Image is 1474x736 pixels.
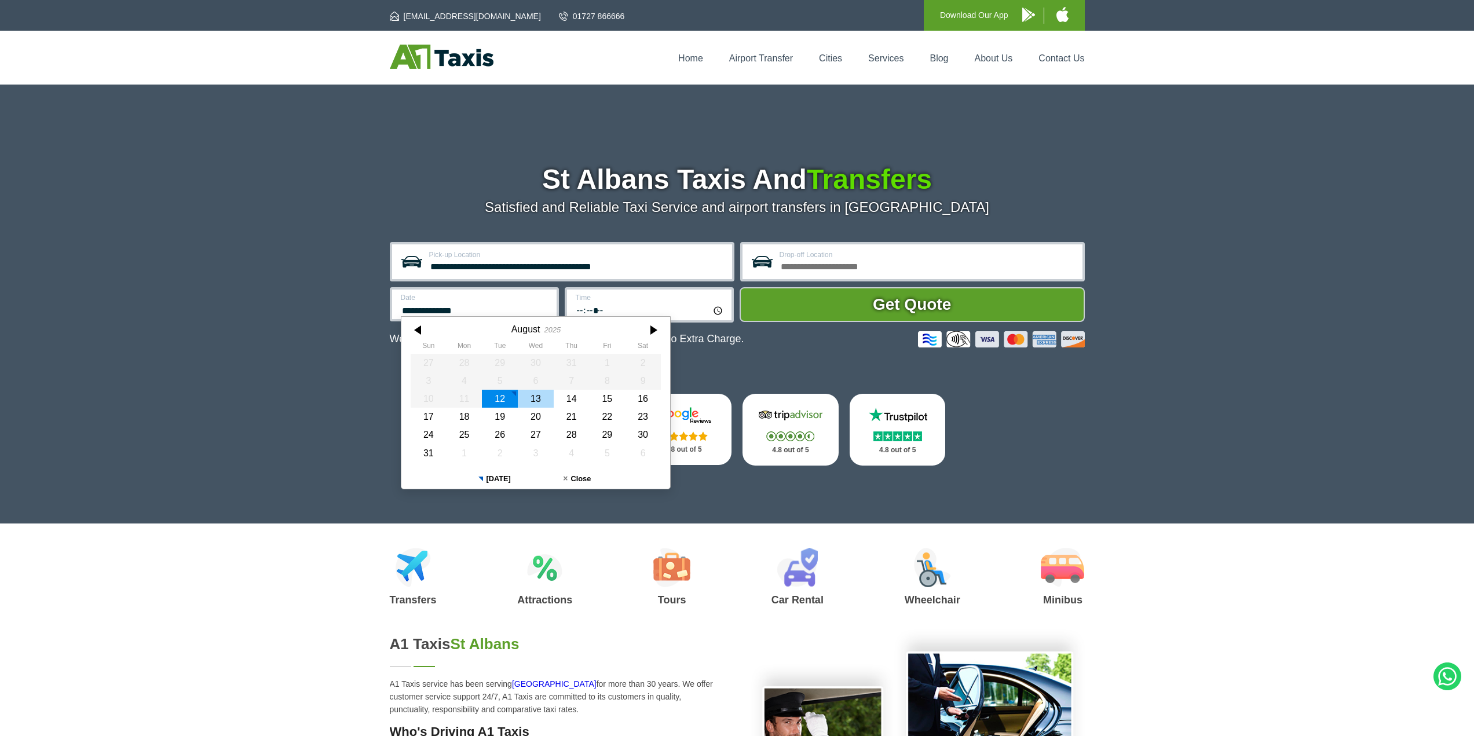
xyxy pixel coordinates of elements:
[482,354,518,372] div: 29 July 2025
[518,444,554,462] div: 03 September 2025
[518,408,554,426] div: 20 August 2025
[873,431,922,441] img: Stars
[446,354,482,372] div: 28 July 2025
[678,53,703,63] a: Home
[576,294,725,301] label: Time
[862,443,933,457] p: 4.8 out of 5
[559,10,625,22] a: 01727 866666
[589,354,625,372] div: 01 August 2025
[1041,548,1084,587] img: Minibus
[451,635,520,653] span: St Albans
[649,407,718,424] img: Google
[914,548,951,587] img: Wheelchair
[863,407,932,424] img: Trustpilot
[850,394,946,466] a: Trustpilot Stars 4.8 out of 5
[1022,8,1035,22] img: A1 Taxis Android App
[589,342,625,353] th: Friday
[553,426,589,444] div: 28 August 2025
[446,342,482,353] th: Monday
[411,342,447,353] th: Sunday
[482,426,518,444] div: 26 August 2025
[390,635,723,653] h2: A1 Taxis
[553,354,589,372] div: 31 July 2025
[446,372,482,390] div: 04 August 2025
[511,324,540,335] div: August
[518,354,554,372] div: 30 July 2025
[653,548,690,587] img: Tours
[482,408,518,426] div: 19 August 2025
[766,431,814,441] img: Stars
[518,426,554,444] div: 27 August 2025
[446,390,482,408] div: 11 August 2025
[411,390,447,408] div: 10 August 2025
[755,443,826,457] p: 4.8 out of 5
[918,331,1085,347] img: Credit And Debit Cards
[482,342,518,353] th: Tuesday
[625,342,661,353] th: Saturday
[930,53,948,63] a: Blog
[553,342,589,353] th: Thursday
[635,394,731,465] a: Google Stars 4.8 out of 5
[390,678,723,716] p: A1 Taxis service has been serving for more than 30 years. We offer customer service support 24/7,...
[482,444,518,462] div: 02 September 2025
[660,431,708,441] img: Stars
[553,408,589,426] div: 21 August 2025
[429,251,725,258] label: Pick-up Location
[446,408,482,426] div: 18 August 2025
[611,333,744,345] span: The Car at No Extra Charge.
[396,548,431,587] img: Airport Transfers
[527,548,562,587] img: Attractions
[390,199,1085,215] p: Satisfied and Reliable Taxi Service and airport transfers in [GEOGRAPHIC_DATA]
[518,372,554,390] div: 06 August 2025
[868,53,904,63] a: Services
[729,53,793,63] a: Airport Transfer
[589,444,625,462] div: 05 September 2025
[589,408,625,426] div: 22 August 2025
[740,287,1085,322] button: Get Quote
[390,10,541,22] a: [EMAIL_ADDRESS][DOMAIN_NAME]
[1056,7,1069,22] img: A1 Taxis iPhone App
[411,426,447,444] div: 24 August 2025
[625,408,661,426] div: 23 August 2025
[625,390,661,408] div: 16 August 2025
[975,53,1013,63] a: About Us
[536,469,619,489] button: Close
[653,595,690,605] h3: Tours
[625,444,661,462] div: 06 September 2025
[512,679,597,689] a: [GEOGRAPHIC_DATA]
[807,164,932,195] span: Transfers
[589,372,625,390] div: 08 August 2025
[411,372,447,390] div: 03 August 2025
[940,8,1008,23] p: Download Our App
[390,45,493,69] img: A1 Taxis St Albans LTD
[544,325,560,334] div: 2025
[446,444,482,462] div: 01 September 2025
[625,426,661,444] div: 30 August 2025
[553,372,589,390] div: 07 August 2025
[780,251,1076,258] label: Drop-off Location
[518,390,554,408] div: 13 August 2025
[482,372,518,390] div: 05 August 2025
[743,394,839,466] a: Tripadvisor Stars 4.8 out of 5
[390,595,437,605] h3: Transfers
[771,595,824,605] h3: Car Rental
[390,166,1085,193] h1: St Albans Taxis And
[625,372,661,390] div: 09 August 2025
[390,333,744,345] p: We Now Accept Card & Contactless Payment In
[1038,53,1084,63] a: Contact Us
[625,354,661,372] div: 02 August 2025
[411,354,447,372] div: 27 July 2025
[411,444,447,462] div: 31 August 2025
[777,548,818,587] img: Car Rental
[756,407,825,424] img: Tripadvisor
[589,426,625,444] div: 29 August 2025
[517,595,572,605] h3: Attractions
[401,294,550,301] label: Date
[518,342,554,353] th: Wednesday
[819,53,842,63] a: Cities
[453,469,536,489] button: [DATE]
[589,390,625,408] div: 15 August 2025
[553,444,589,462] div: 04 September 2025
[446,426,482,444] div: 25 August 2025
[1041,595,1084,605] h3: Minibus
